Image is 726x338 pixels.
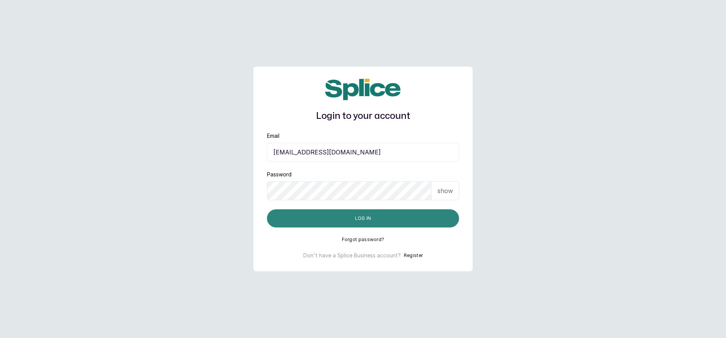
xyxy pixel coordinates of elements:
[303,252,401,259] p: Don't have a Splice Business account?
[267,209,459,227] button: Log in
[404,252,423,259] button: Register
[342,237,385,243] button: Forgot password?
[267,171,292,178] label: Password
[267,109,459,123] h1: Login to your account
[437,186,453,195] p: show
[267,132,279,140] label: Email
[267,143,459,162] input: email@acme.com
